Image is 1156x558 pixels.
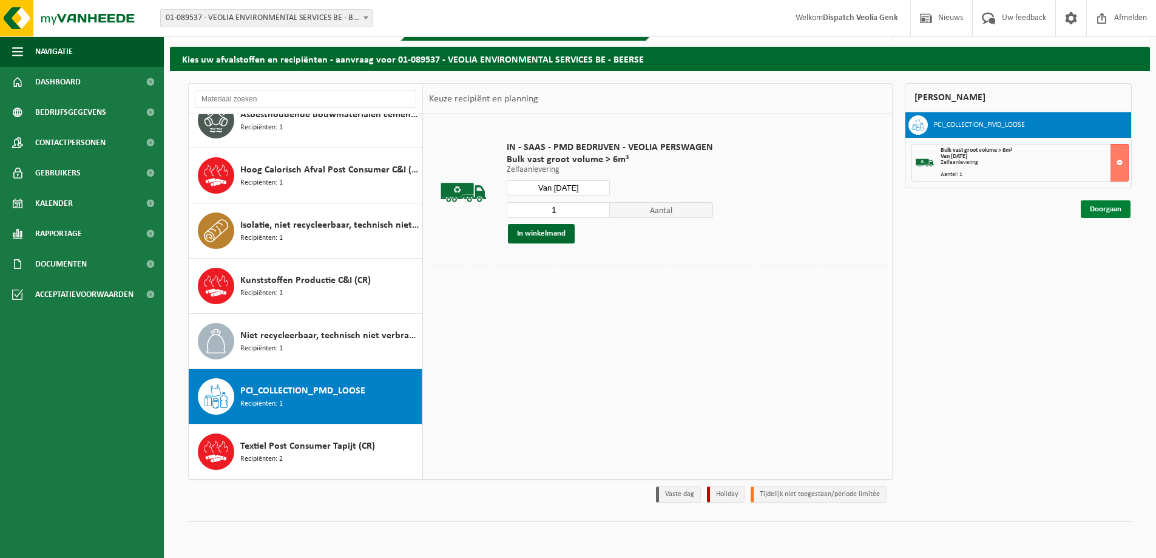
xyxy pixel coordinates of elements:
span: Bulk vast groot volume > 6m³ [941,147,1012,154]
span: Textiel Post Consumer Tapijt (CR) [240,439,375,454]
span: Documenten [35,249,87,279]
input: Materiaal zoeken [195,90,416,108]
span: 01-089537 - VEOLIA ENVIRONMENTAL SERVICES BE - BEERSE [161,10,372,27]
li: Tijdelijk niet toegestaan/période limitée [751,486,887,503]
span: Isolatie, niet recycleerbaar, technisch niet verbrandbaar (brandbaar) [240,218,419,233]
button: Asbesthoudende bouwmaterialen cementgebonden met isolatie(hechtgebonden) Recipiënten: 1 [189,93,422,148]
span: Bedrijfsgegevens [35,97,106,128]
span: Recipiënten: 1 [240,398,283,410]
p: Zelfaanlevering [507,166,713,174]
div: [PERSON_NAME] [905,83,1132,112]
span: 01-089537 - VEOLIA ENVIRONMENTAL SERVICES BE - BEERSE [160,9,373,27]
span: Rapportage [35,219,82,249]
span: Asbesthoudende bouwmaterialen cementgebonden met isolatie(hechtgebonden) [240,107,419,122]
span: Recipiënten: 1 [240,343,283,355]
span: Recipiënten: 1 [240,122,283,134]
a: Doorgaan [1081,200,1131,218]
div: Keuze recipiënt en planning [423,84,544,114]
span: Kunststoffen Productie C&I (CR) [240,273,371,288]
li: Vaste dag [656,486,701,503]
span: Dashboard [35,67,81,97]
span: Recipiënten: 2 [240,454,283,465]
span: Hoog Calorisch Afval Post Consumer C&I (CR) [240,163,419,177]
strong: Dispatch Veolia Genk [823,13,898,22]
span: IN - SAAS - PMD BEDRIJVEN - VEOLIA PERSWAGEN [507,141,713,154]
button: In winkelmand [508,224,575,243]
button: Kunststoffen Productie C&I (CR) Recipiënten: 1 [189,259,422,314]
button: PCI_COLLECTION_PMD_LOOSE Recipiënten: 1 [189,369,422,424]
li: Holiday [707,486,745,503]
button: Isolatie, niet recycleerbaar, technisch niet verbrandbaar (brandbaar) Recipiënten: 1 [189,203,422,259]
button: Niet recycleerbaar, technisch niet verbrandbaar afval (brandbaar) Recipiënten: 1 [189,314,422,369]
button: Textiel Post Consumer Tapijt (CR) Recipiënten: 2 [189,424,422,479]
span: Acceptatievoorwaarden [35,279,134,310]
span: Gebruikers [35,158,81,188]
div: Aantal: 1 [941,172,1128,178]
span: PCI_COLLECTION_PMD_LOOSE [240,384,365,398]
span: Navigatie [35,36,73,67]
span: Recipiënten: 1 [240,233,283,244]
div: Zelfaanlevering [941,160,1128,166]
span: Niet recycleerbaar, technisch niet verbrandbaar afval (brandbaar) [240,328,419,343]
button: Hoog Calorisch Afval Post Consumer C&I (CR) Recipiënten: 1 [189,148,422,203]
h3: PCI_COLLECTION_PMD_LOOSE [934,115,1025,135]
span: Recipiënten: 1 [240,177,283,189]
input: Selecteer datum [507,180,610,196]
h2: Kies uw afvalstoffen en recipiënten - aanvraag voor 01-089537 - VEOLIA ENVIRONMENTAL SERVICES BE ... [170,47,1150,70]
span: Aantal [610,202,713,218]
span: Kalender [35,188,73,219]
span: Bulk vast groot volume > 6m³ [507,154,713,166]
strong: Van [DATE] [941,153,967,160]
span: Recipiënten: 1 [240,288,283,299]
span: Contactpersonen [35,128,106,158]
